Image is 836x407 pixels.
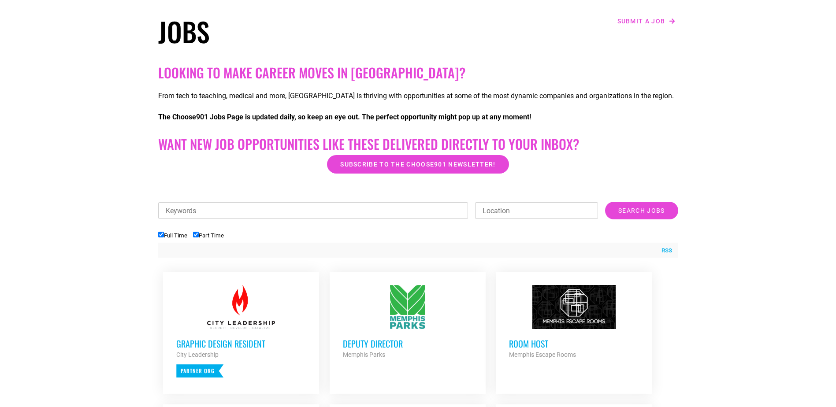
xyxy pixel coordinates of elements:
[158,113,531,121] strong: The Choose901 Jobs Page is updated daily, so keep an eye out. The perfect opportunity might pop u...
[176,351,219,358] strong: City Leadership
[158,232,164,237] input: Full Time
[158,65,678,81] h2: Looking to make career moves in [GEOGRAPHIC_DATA]?
[163,272,319,391] a: Graphic Design Resident City Leadership Partner Org
[327,155,509,174] a: Subscribe to the Choose901 newsletter!
[343,338,472,349] h3: Deputy Director
[330,272,486,373] a: Deputy Director Memphis Parks
[158,202,468,219] input: Keywords
[193,232,199,237] input: Part Time
[158,232,187,239] label: Full Time
[158,91,678,101] p: From tech to teaching, medical and more, [GEOGRAPHIC_DATA] is thriving with opportunities at some...
[176,338,306,349] h3: Graphic Design Resident
[193,232,224,239] label: Part Time
[176,364,223,377] p: Partner Org
[509,351,576,358] strong: Memphis Escape Rooms
[496,272,652,373] a: Room Host Memphis Escape Rooms
[617,18,665,24] span: Submit a job
[340,161,495,167] span: Subscribe to the Choose901 newsletter!
[509,338,639,349] h3: Room Host
[158,15,414,47] h1: Jobs
[605,202,678,219] input: Search Jobs
[343,351,385,358] strong: Memphis Parks
[615,15,678,27] a: Submit a job
[158,136,678,152] h2: Want New Job Opportunities like these Delivered Directly to your Inbox?
[475,202,598,219] input: Location
[657,246,672,255] a: RSS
